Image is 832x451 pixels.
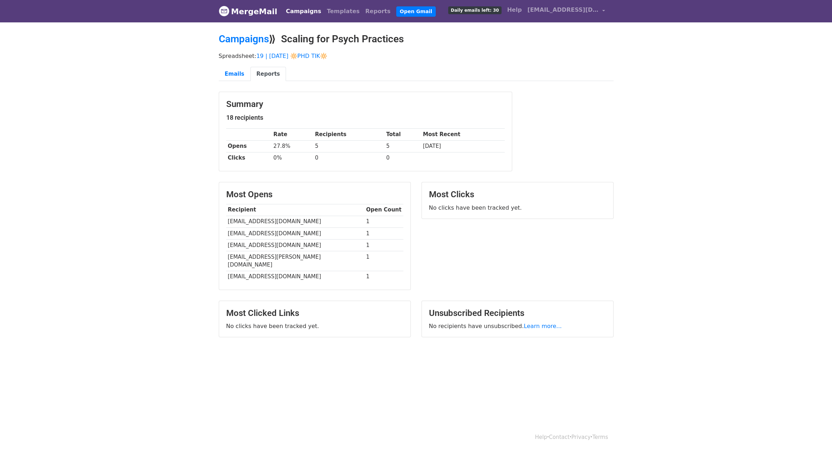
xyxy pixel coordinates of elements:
th: Opens [226,140,272,152]
th: Most Recent [421,129,504,140]
th: Recipient [226,204,365,216]
td: [EMAIL_ADDRESS][DOMAIN_NAME] [226,271,365,283]
p: No recipients have unsubscribed. [429,322,606,330]
a: Contact [549,434,569,440]
h3: Most Clicked Links [226,308,403,318]
a: Open Gmail [396,6,436,17]
a: Reports [362,4,393,18]
h2: ⟫ Scaling for Psych Practices [219,33,614,45]
th: Open Count [365,204,403,216]
a: Templates [324,4,362,18]
h5: 18 recipients [226,114,505,122]
th: Rate [272,129,313,140]
p: Spreadsheet: [219,52,614,60]
td: 5 [385,140,421,152]
a: [EMAIL_ADDRESS][DOMAIN_NAME] [525,3,608,20]
td: 1 [365,239,403,251]
th: Total [385,129,421,140]
a: Daily emails left: 30 [445,3,504,17]
td: 0% [272,152,313,164]
h3: Most Opens [226,189,403,200]
h3: Summary [226,99,505,109]
img: MergeMail logo [219,6,229,16]
a: MergeMail [219,4,277,19]
td: 1 [365,251,403,271]
a: Help [535,434,547,440]
th: Clicks [226,152,272,164]
a: Campaigns [219,33,269,45]
td: [EMAIL_ADDRESS][DOMAIN_NAME] [226,216,365,227]
p: No clicks have been tracked yet. [226,322,403,330]
td: 1 [365,227,403,239]
a: Help [504,3,525,17]
td: [EMAIL_ADDRESS][DOMAIN_NAME] [226,239,365,251]
a: Learn more... [524,323,562,329]
a: Terms [592,434,608,440]
td: 0 [385,152,421,164]
td: [EMAIL_ADDRESS][PERSON_NAME][DOMAIN_NAME] [226,251,365,271]
th: Recipients [313,129,385,140]
a: Emails [219,67,250,81]
td: 1 [365,271,403,283]
td: 27.8% [272,140,313,152]
span: Daily emails left: 30 [448,6,501,14]
span: [EMAIL_ADDRESS][DOMAIN_NAME] [528,6,599,14]
a: Campaigns [283,4,324,18]
td: 1 [365,216,403,227]
a: Reports [250,67,286,81]
h3: Unsubscribed Recipients [429,308,606,318]
td: [DATE] [421,140,504,152]
a: 19 | [DATE] 🔆PHD TIK🔆 [256,53,327,59]
h3: Most Clicks [429,189,606,200]
p: No clicks have been tracked yet. [429,204,606,211]
td: 5 [313,140,385,152]
td: [EMAIL_ADDRESS][DOMAIN_NAME] [226,227,365,239]
a: Privacy [571,434,590,440]
iframe: Chat Widget [796,417,832,451]
td: 0 [313,152,385,164]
